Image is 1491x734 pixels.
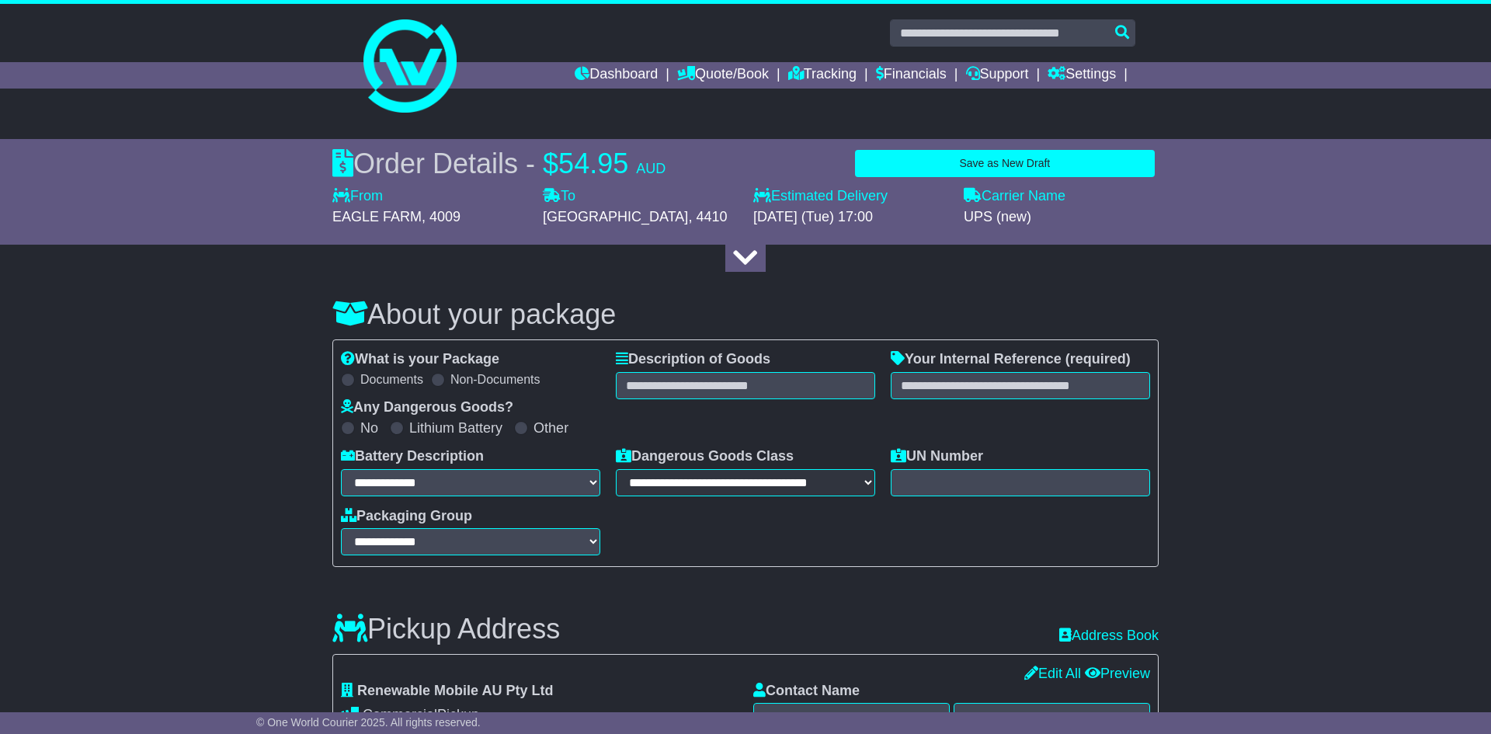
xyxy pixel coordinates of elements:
[543,148,558,179] span: $
[332,188,383,205] label: From
[753,188,948,205] label: Estimated Delivery
[616,448,794,465] label: Dangerous Goods Class
[341,399,513,416] label: Any Dangerous Goods?
[422,209,461,224] span: , 4009
[363,707,437,722] span: Commercial
[256,716,481,729] span: © One World Courier 2025. All rights reserved.
[1085,666,1150,681] a: Preview
[876,62,947,89] a: Financials
[558,148,628,179] span: 54.95
[543,209,688,224] span: [GEOGRAPHIC_DATA]
[677,62,769,89] a: Quote/Book
[409,420,502,437] label: Lithium Battery
[543,188,575,205] label: To
[360,420,378,437] label: No
[341,351,499,368] label: What is your Package
[1048,62,1116,89] a: Settings
[575,62,658,89] a: Dashboard
[450,372,540,387] label: Non-Documents
[332,209,422,224] span: EAGLE FARM
[341,707,738,724] div: Pickup
[855,150,1155,177] button: Save as New Draft
[753,209,948,226] div: [DATE] (Tue) 17:00
[891,448,983,465] label: UN Number
[533,420,568,437] label: Other
[332,299,1159,330] h3: About your package
[332,614,560,645] h3: Pickup Address
[341,448,484,465] label: Battery Description
[616,351,770,368] label: Description of Goods
[636,161,666,176] span: AUD
[964,188,1065,205] label: Carrier Name
[964,209,1159,226] div: UPS (new)
[1059,628,1159,645] a: Address Book
[332,147,666,180] div: Order Details -
[357,683,553,698] span: Renewable Mobile AU Pty Ltd
[688,209,727,224] span: , 4410
[341,508,472,525] label: Packaging Group
[360,372,423,387] label: Documents
[788,62,857,89] a: Tracking
[966,62,1029,89] a: Support
[753,683,860,700] label: Contact Name
[1024,666,1081,681] a: Edit All
[891,351,1131,368] label: Your Internal Reference (required)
